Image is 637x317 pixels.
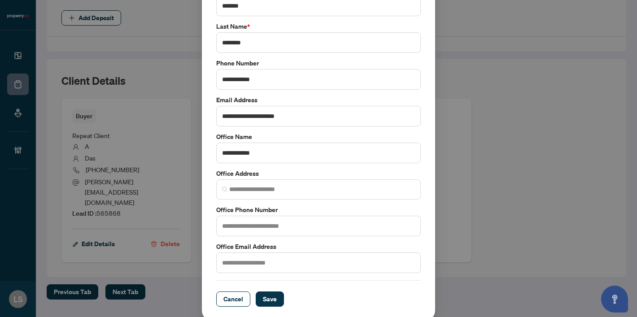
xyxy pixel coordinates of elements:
button: Save [256,291,284,307]
img: search_icon [222,187,227,192]
label: Office Phone Number [216,205,421,215]
label: Office Name [216,132,421,142]
label: Office Email Address [216,242,421,252]
button: Cancel [216,291,250,307]
label: Phone Number [216,58,421,68]
button: Open asap [601,286,628,313]
span: Cancel [223,292,243,306]
label: Last Name [216,22,421,31]
label: Email Address [216,95,421,105]
label: Office Address [216,169,421,178]
span: Save [263,292,277,306]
